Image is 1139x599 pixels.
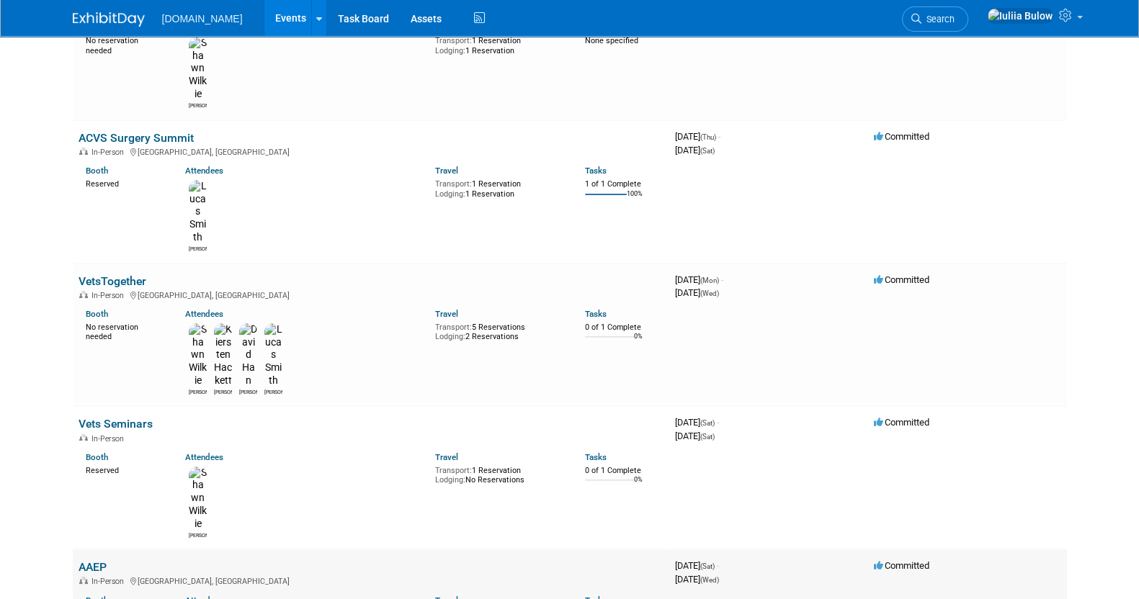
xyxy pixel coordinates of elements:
[79,131,194,145] a: ACVS Surgery Summit
[717,417,719,428] span: -
[185,166,223,176] a: Attendees
[700,419,715,427] span: (Sat)
[700,276,719,284] span: (Mon)
[987,8,1053,24] img: Iuliia Bulow
[79,145,664,157] div: [GEOGRAPHIC_DATA], [GEOGRAPHIC_DATA]
[86,166,108,176] a: Booth
[675,431,715,441] span: [DATE]
[162,13,243,24] span: [DOMAIN_NAME]
[874,131,929,142] span: Committed
[189,467,207,531] img: Shawn Wilkie
[675,131,720,142] span: [DATE]
[86,309,108,319] a: Booth
[585,452,607,462] a: Tasks
[700,433,715,441] span: (Sat)
[264,323,282,387] img: Lucas Smith
[79,577,88,584] img: In-Person Event
[435,466,472,475] span: Transport:
[79,575,664,586] div: [GEOGRAPHIC_DATA], [GEOGRAPHIC_DATA]
[189,37,207,101] img: Shawn Wilkie
[79,274,146,288] a: VetsTogether
[435,320,563,342] div: 5 Reservations 2 Reservations
[585,179,664,189] div: 1 of 1 Complete
[91,291,128,300] span: In-Person
[700,147,715,155] span: (Sat)
[91,148,128,157] span: In-Person
[79,148,88,155] img: In-Person Event
[675,287,719,298] span: [DATE]
[874,560,929,571] span: Committed
[189,180,207,244] img: Lucas Smith
[73,12,145,27] img: ExhibitDay
[79,291,88,298] img: In-Person Event
[435,452,458,462] a: Travel
[585,309,607,319] a: Tasks
[435,179,472,189] span: Transport:
[86,320,164,342] div: No reservation needed
[79,560,107,574] a: AAEP
[717,560,719,571] span: -
[435,36,472,45] span: Transport:
[185,452,223,462] a: Attendees
[921,14,955,24] span: Search
[718,131,720,142] span: -
[700,289,719,297] span: (Wed)
[585,36,638,45] span: None specified
[435,46,465,55] span: Lodging:
[86,452,108,462] a: Booth
[189,101,207,109] div: Shawn Wilkie
[435,33,563,55] div: 1 Reservation 1 Reservation
[189,531,207,539] div: Shawn Wilkie
[435,166,458,176] a: Travel
[185,309,223,319] a: Attendees
[86,176,164,189] div: Reserved
[189,387,207,396] div: Shawn Wilkie
[214,387,232,396] div: Kiersten Hackett
[79,417,153,431] a: Vets Seminars
[700,133,716,141] span: (Thu)
[721,274,723,285] span: -
[79,289,664,300] div: [GEOGRAPHIC_DATA], [GEOGRAPHIC_DATA]
[91,434,128,443] span: In-Person
[189,323,207,387] img: Shawn Wilkie
[675,274,723,285] span: [DATE]
[675,417,719,428] span: [DATE]
[700,562,715,570] span: (Sat)
[902,6,968,32] a: Search
[239,323,257,387] img: David Han
[86,33,164,55] div: No reservation needed
[634,333,643,352] td: 0%
[435,475,465,485] span: Lodging:
[435,463,563,485] div: 1 Reservation No Reservations
[874,274,929,285] span: Committed
[585,466,664,476] div: 0 of 1 Complete
[91,577,128,586] span: In-Person
[435,189,465,199] span: Lodging:
[435,323,472,332] span: Transport:
[189,244,207,253] div: Lucas Smith
[435,176,563,199] div: 1 Reservation 1 Reservation
[675,560,719,571] span: [DATE]
[239,387,257,396] div: David Han
[435,332,465,341] span: Lodging:
[86,463,164,476] div: Reserved
[79,434,88,441] img: In-Person Event
[264,387,282,396] div: Lucas Smith
[700,576,719,584] span: (Wed)
[435,309,458,319] a: Travel
[874,417,929,428] span: Committed
[675,145,715,156] span: [DATE]
[214,323,232,387] img: Kiersten Hackett
[627,190,643,210] td: 100%
[585,166,607,176] a: Tasks
[585,323,664,333] div: 0 of 1 Complete
[675,574,719,585] span: [DATE]
[634,476,643,495] td: 0%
